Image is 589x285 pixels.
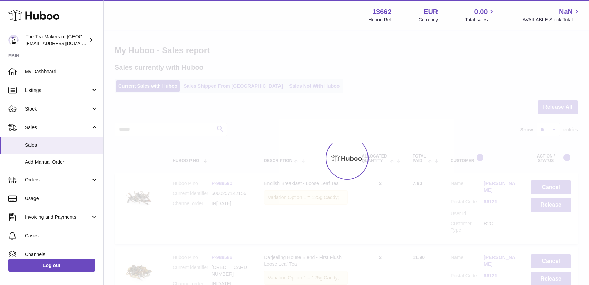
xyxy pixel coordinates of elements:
span: Channels [25,251,98,258]
span: Invoicing and Payments [25,214,91,220]
a: NaN AVAILABLE Stock Total [522,7,581,23]
span: NaN [559,7,573,17]
span: Cases [25,232,98,239]
span: Listings [25,87,91,94]
span: Sales [25,124,91,131]
span: Orders [25,177,91,183]
div: Huboo Ref [369,17,392,23]
span: [EMAIL_ADDRESS][DOMAIN_NAME] [26,40,101,46]
span: Usage [25,195,98,202]
img: tea@theteamakers.co.uk [8,35,19,45]
div: The Tea Makers of [GEOGRAPHIC_DATA] [26,34,88,47]
a: 0.00 Total sales [465,7,495,23]
div: Currency [419,17,438,23]
strong: 13662 [372,7,392,17]
span: AVAILABLE Stock Total [522,17,581,23]
span: My Dashboard [25,68,98,75]
span: Add Manual Order [25,159,98,165]
span: 0.00 [474,7,488,17]
span: Total sales [465,17,495,23]
strong: EUR [423,7,438,17]
a: Log out [8,259,95,272]
span: Stock [25,106,91,112]
span: Sales [25,142,98,149]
